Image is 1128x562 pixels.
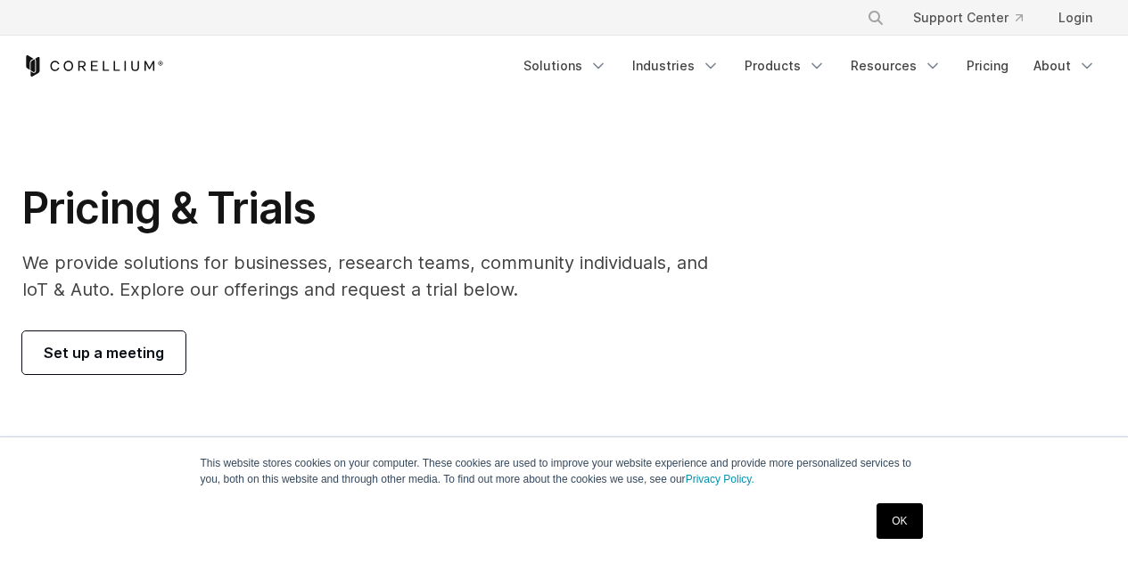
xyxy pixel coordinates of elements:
[860,2,892,34] button: Search
[734,50,836,82] a: Products
[513,50,1107,82] div: Navigation Menu
[1044,2,1107,34] a: Login
[877,503,922,539] a: OK
[44,342,164,363] span: Set up a meeting
[1023,50,1107,82] a: About
[22,182,733,235] h1: Pricing & Trials
[686,473,754,485] a: Privacy Policy.
[513,50,618,82] a: Solutions
[22,249,733,303] p: We provide solutions for businesses, research teams, community individuals, and IoT & Auto. Explo...
[840,50,952,82] a: Resources
[201,455,928,487] p: This website stores cookies on your computer. These cookies are used to improve your website expe...
[22,331,185,374] a: Set up a meeting
[956,50,1019,82] a: Pricing
[22,55,164,77] a: Corellium Home
[899,2,1037,34] a: Support Center
[845,2,1107,34] div: Navigation Menu
[622,50,730,82] a: Industries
